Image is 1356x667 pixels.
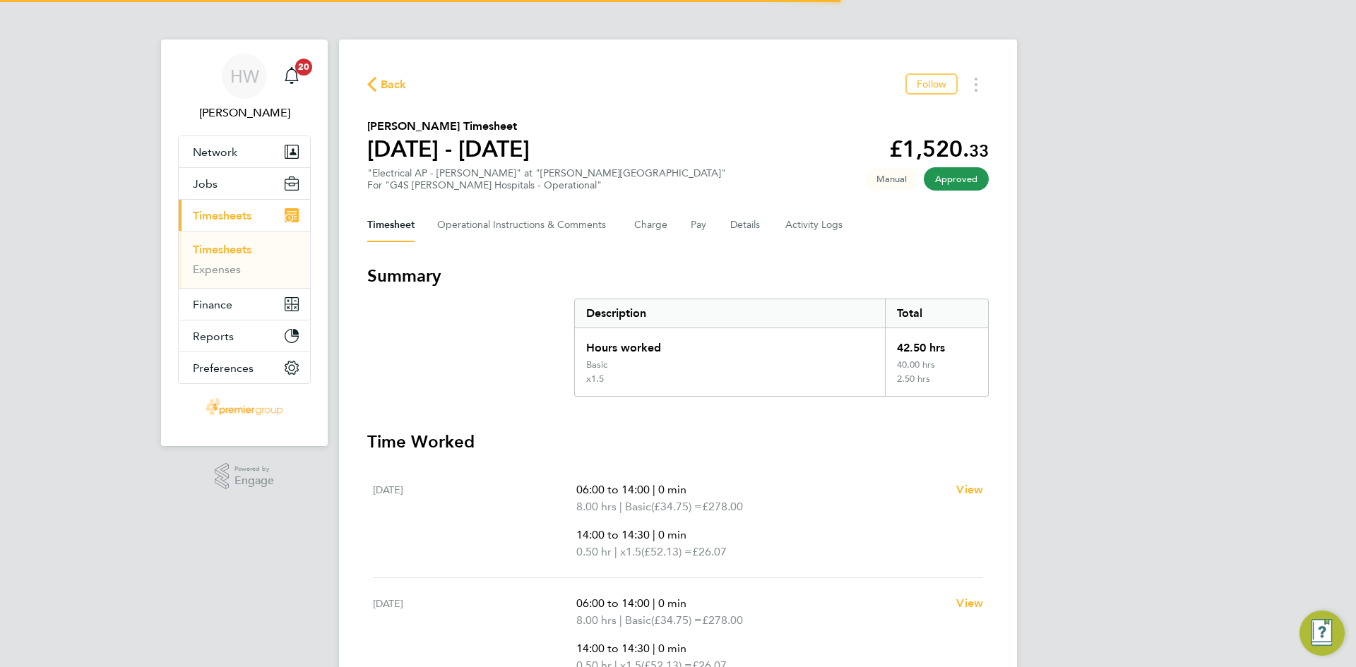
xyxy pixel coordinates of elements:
[658,642,686,655] span: 0 min
[702,613,743,627] span: £278.00
[885,373,988,396] div: 2.50 hrs
[614,545,617,558] span: |
[367,431,989,453] h3: Time Worked
[634,208,668,242] button: Charge
[193,209,251,222] span: Timesheets
[575,328,885,359] div: Hours worked
[278,54,306,99] a: 20
[206,398,282,421] img: premier-logo-retina.png
[576,613,617,627] span: 8.00 hrs
[576,596,650,610] span: 06:00 to 14:00
[576,545,612,558] span: 0.50 hr
[367,76,407,93] button: Back
[193,298,232,311] span: Finance
[373,481,576,560] div: [DATE]
[574,299,989,397] div: Summary
[586,359,607,371] div: Basic
[230,67,259,85] span: HW
[576,528,650,541] span: 14:00 to 14:30
[234,475,274,487] span: Engage
[956,595,983,612] a: View
[367,118,530,135] h2: [PERSON_NAME] Timesheet
[653,483,655,496] span: |
[691,208,708,242] button: Pay
[193,263,241,276] a: Expenses
[885,299,988,328] div: Total
[956,483,983,496] span: View
[381,76,407,93] span: Back
[576,500,617,513] span: 8.00 hrs
[658,483,686,496] span: 0 min
[179,352,310,383] button: Preferences
[653,528,655,541] span: |
[730,208,763,242] button: Details
[367,179,726,191] div: For "G4S [PERSON_NAME] Hospitals - Operational"
[179,289,310,320] button: Finance
[367,265,989,287] h3: Summary
[969,140,989,161] span: 33
[193,361,254,375] span: Preferences
[179,168,310,199] button: Jobs
[1299,611,1345,656] button: Engage Resource Center
[586,373,604,385] div: x1.5
[917,78,946,90] span: Follow
[367,135,530,163] h1: [DATE] - [DATE]
[692,545,727,558] span: £26.07
[437,208,612,242] button: Operational Instructions & Comments
[865,167,918,191] span: This timesheet was manually created.
[178,398,311,421] a: Go to home page
[179,231,310,288] div: Timesheets
[885,359,988,373] div: 40.00 hrs
[193,177,218,191] span: Jobs
[619,500,622,513] span: |
[963,73,989,95] button: Timesheets Menu
[889,136,989,162] app-decimal: £1,520.
[658,596,686,610] span: 0 min
[625,498,651,515] span: Basic
[576,642,650,655] span: 14:00 to 14:30
[620,543,641,560] span: x1.5
[193,330,234,343] span: Reports
[785,208,845,242] button: Activity Logs
[658,528,686,541] span: 0 min
[178,104,311,121] span: Hannah Watkins
[161,40,328,446] nav: Main navigation
[193,145,237,159] span: Network
[924,167,989,191] span: This timesheet has been approved.
[193,243,251,256] a: Timesheets
[179,320,310,351] button: Reports
[295,59,312,76] span: 20
[702,500,743,513] span: £278.00
[179,136,310,167] button: Network
[641,545,692,558] span: (£52.13) =
[178,54,311,121] a: HW[PERSON_NAME]
[653,596,655,610] span: |
[575,299,885,328] div: Description
[956,596,983,610] span: View
[653,642,655,655] span: |
[215,463,275,490] a: Powered byEngage
[179,200,310,231] button: Timesheets
[367,167,726,191] div: "Electrical AP - [PERSON_NAME]" at "[PERSON_NAME][GEOGRAPHIC_DATA]"
[367,208,415,242] button: Timesheet
[625,612,651,629] span: Basic
[576,483,650,496] span: 06:00 to 14:00
[651,613,702,627] span: (£34.75) =
[885,328,988,359] div: 42.50 hrs
[956,481,983,498] a: View
[619,613,622,627] span: |
[905,73,958,95] button: Follow
[234,463,274,475] span: Powered by
[651,500,702,513] span: (£34.75) =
